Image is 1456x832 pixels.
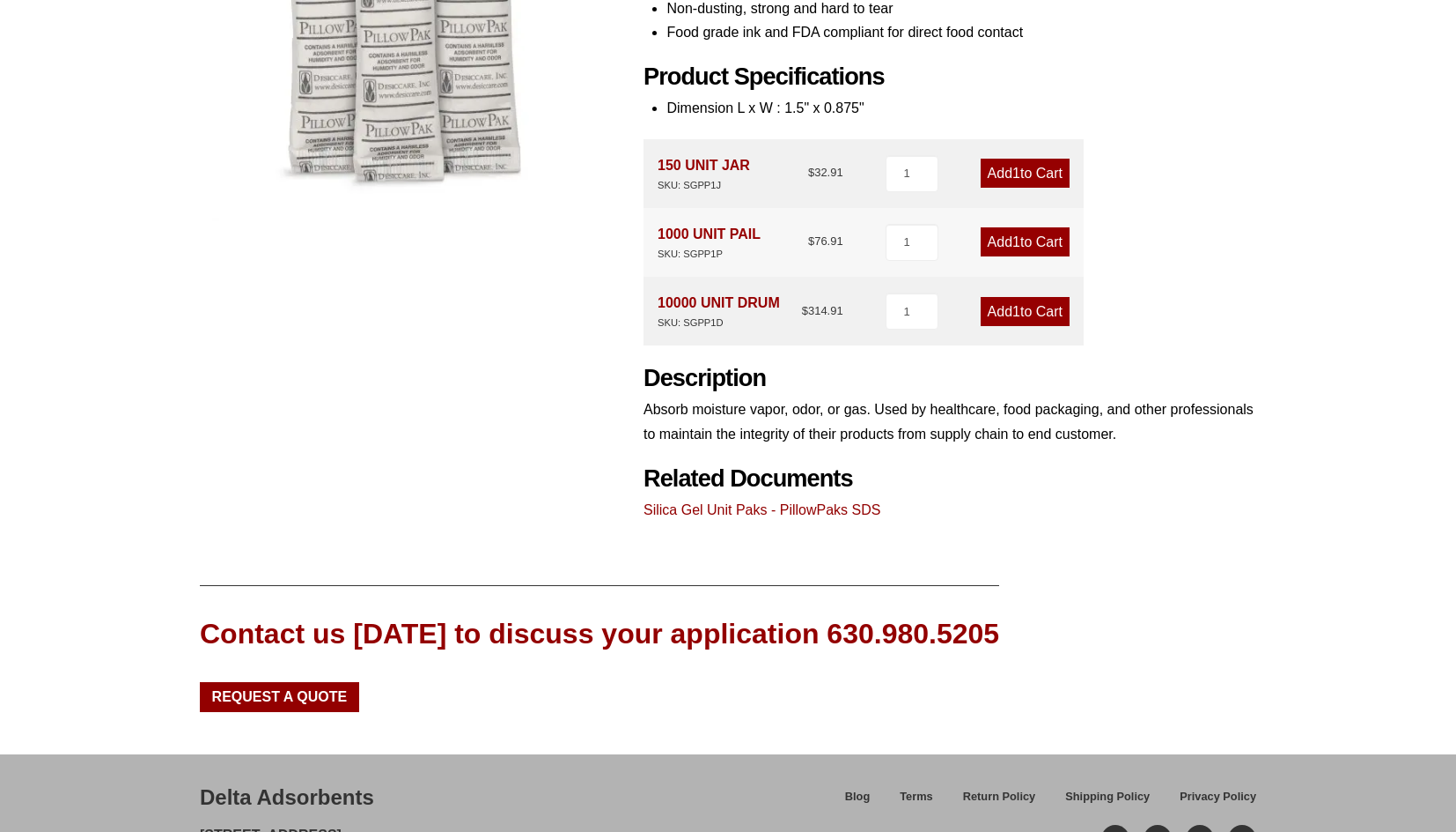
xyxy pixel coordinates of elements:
div: SKU: SGPP1J [658,177,750,194]
span: Terms [900,791,932,803]
div: 1000 UNIT PAIL [658,222,761,263]
a: Blog [830,787,885,818]
a: Return Policy [948,787,1051,818]
h2: Description [643,364,1256,393]
div: 150 UNIT JAR [658,153,750,194]
span: 1 [1012,234,1020,249]
a: Add1to Cart [981,227,1070,256]
div: Contact us [DATE] to discuss your application 630.980.5205 [200,614,999,654]
a: Terms [885,787,947,818]
div: 10000 UNIT DRUM [658,291,780,331]
li: Food grade ink and FDA compliant for direct food contact [666,20,1256,44]
div: SKU: SGPP1P [658,246,761,263]
span: Blog [845,791,870,803]
span: Return Policy [963,791,1036,803]
p: Absorb moisture vapor, odor, or gas. Used by healthcare, food packaging, and other professionals ... [643,397,1256,445]
a: Shipping Policy [1050,787,1165,818]
a: Request a Quote [200,682,359,712]
span: $ [808,166,814,179]
a: Privacy Policy [1165,787,1256,818]
span: Shipping Policy [1065,791,1150,803]
bdi: 32.91 [808,166,843,179]
span: 1 [1012,304,1020,319]
bdi: 76.91 [808,234,843,248]
h2: Product Specifications [643,63,1256,92]
span: $ [802,304,808,317]
span: $ [808,234,814,248]
div: Delta Adsorbents [200,783,374,813]
a: Silica Gel Unit Paks - PillowPaks SDS [643,502,880,517]
li: Dimension L x W : 1.5" x 0.875" [666,96,1256,120]
span: Request a Quote [212,690,348,704]
bdi: 314.91 [802,304,843,317]
div: SKU: SGPP1D [658,315,780,331]
a: Add1to Cart [981,297,1070,326]
span: Privacy Policy [1180,791,1256,803]
span: 1 [1012,166,1020,181]
a: Add1to Cart [981,159,1070,188]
